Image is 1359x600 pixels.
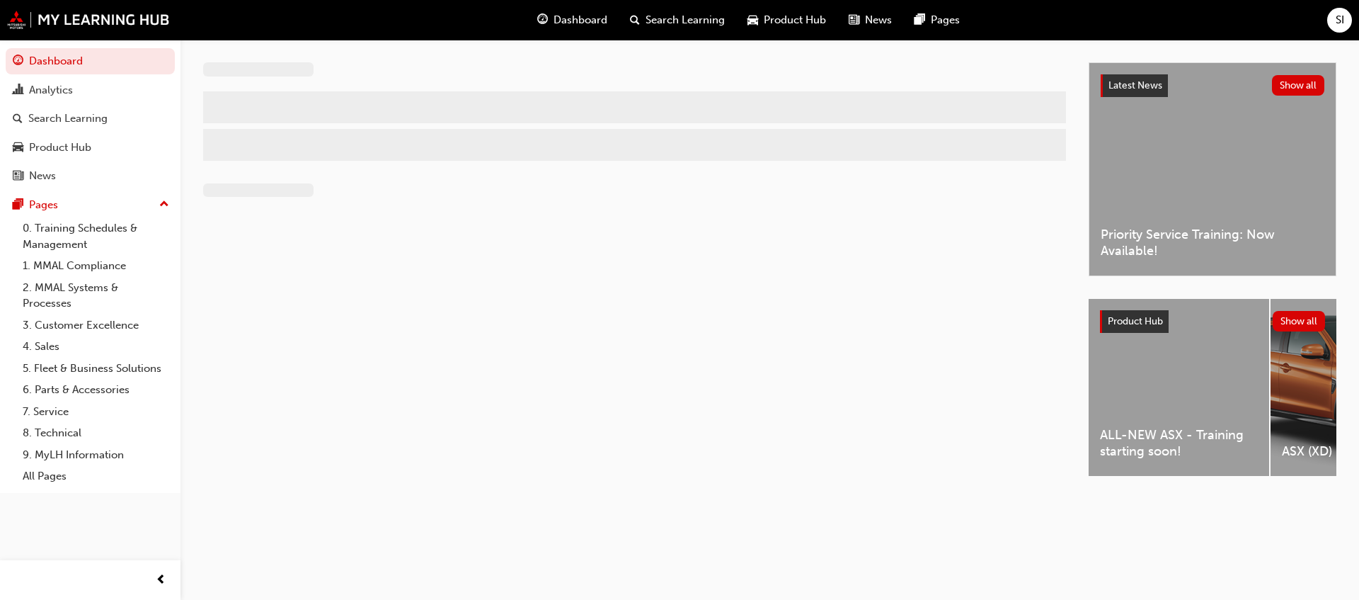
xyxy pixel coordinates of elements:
[17,217,175,255] a: 0. Training Schedules & Management
[159,196,169,214] span: up-icon
[526,6,619,35] a: guage-iconDashboard
[17,315,175,336] a: 3. Customer Excellence
[6,192,175,218] button: Pages
[931,12,960,28] span: Pages
[1273,311,1326,332] button: Show all
[736,6,837,35] a: car-iconProduct Hub
[619,6,736,35] a: search-iconSearch Learning
[6,135,175,161] a: Product Hub
[29,168,56,184] div: News
[1100,310,1325,333] a: Product HubShow all
[837,6,903,35] a: news-iconNews
[903,6,971,35] a: pages-iconPages
[764,12,826,28] span: Product Hub
[646,12,725,28] span: Search Learning
[13,55,23,68] span: guage-icon
[17,422,175,444] a: 8. Technical
[747,11,758,29] span: car-icon
[1100,427,1258,459] span: ALL-NEW ASX - Training starting soon!
[630,11,640,29] span: search-icon
[17,277,175,315] a: 2. MMAL Systems & Processes
[17,336,175,358] a: 4. Sales
[914,11,925,29] span: pages-icon
[13,199,23,212] span: pages-icon
[7,11,170,29] img: mmal
[13,142,23,154] span: car-icon
[6,45,175,192] button: DashboardAnalyticsSearch LearningProduct HubNews
[554,12,607,28] span: Dashboard
[1101,227,1324,259] span: Priority Service Training: Now Available!
[1089,62,1336,276] a: Latest NewsShow allPriority Service Training: Now Available!
[29,82,73,98] div: Analytics
[13,113,23,125] span: search-icon
[1101,74,1324,97] a: Latest NewsShow all
[1108,315,1163,327] span: Product Hub
[1089,299,1269,476] a: ALL-NEW ASX - Training starting soon!
[865,12,892,28] span: News
[1108,79,1162,91] span: Latest News
[6,77,175,103] a: Analytics
[17,444,175,466] a: 9. MyLH Information
[29,197,58,213] div: Pages
[6,48,175,74] a: Dashboard
[17,255,175,277] a: 1. MMAL Compliance
[17,465,175,487] a: All Pages
[1272,75,1325,96] button: Show all
[17,401,175,423] a: 7. Service
[1336,12,1344,28] span: SI
[6,106,175,132] a: Search Learning
[6,163,175,189] a: News
[849,11,859,29] span: news-icon
[17,358,175,380] a: 5. Fleet & Business Solutions
[537,11,548,29] span: guage-icon
[29,140,91,156] div: Product Hub
[1327,8,1352,33] button: SI
[28,111,108,127] div: Search Learning
[17,379,175,401] a: 6. Parts & Accessories
[156,572,166,589] span: prev-icon
[13,170,23,183] span: news-icon
[13,84,23,97] span: chart-icon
